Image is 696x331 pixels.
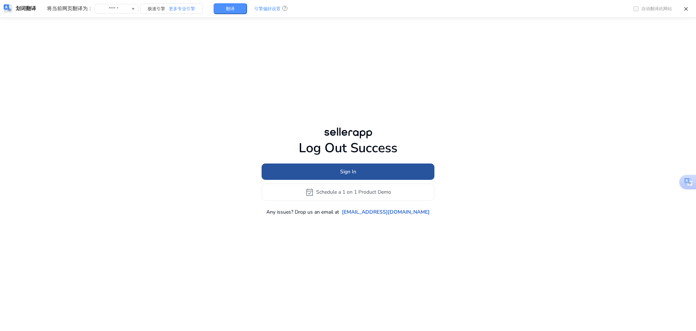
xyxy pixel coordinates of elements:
[342,208,430,216] a: [EMAIL_ADDRESS][DOMAIN_NAME]
[266,208,339,216] p: Any issues? Drop us an email at
[262,140,434,156] h1: Log Out Success
[305,188,314,197] span: event_available
[262,164,434,180] button: Sign In
[340,168,356,175] span: Sign In
[262,183,434,201] button: event_availableSchedule a 1 on 1 Product Demo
